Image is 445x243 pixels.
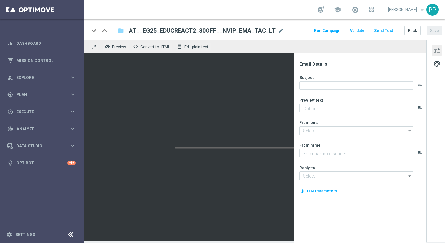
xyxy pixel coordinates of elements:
[433,47,440,55] span: tune
[407,172,413,180] i: arrow_drop_down
[16,52,76,69] a: Mission Control
[7,92,76,97] button: gps_fixed Plan keyboard_arrow_right
[103,43,129,51] button: remove_red_eye Preview
[299,188,338,195] button: my_location UTM Parameters
[7,75,70,81] div: Explore
[7,52,76,69] div: Mission Control
[117,25,125,36] button: folder
[299,61,426,67] div: Email Details
[6,232,12,238] i: settings
[350,28,364,33] span: Validate
[278,28,284,34] span: mode_edit
[7,75,76,80] button: person_search Explore keyboard_arrow_right
[7,109,70,115] div: Execute
[299,165,315,170] label: Reply-to
[112,45,126,49] span: Preview
[70,126,76,132] i: keyboard_arrow_right
[105,44,110,49] i: remove_red_eye
[299,171,413,180] input: Select
[129,27,276,34] span: AT__EG25_EDUCREACT2_30OFF__NVIP_EMA_TAC_LT
[16,110,70,114] span: Execute
[7,143,70,149] div: Data Studio
[7,58,76,63] button: Mission Control
[7,75,13,81] i: person_search
[313,26,341,35] button: Run Campaign
[417,105,422,110] button: playlist_add
[7,92,13,98] i: gps_fixed
[419,6,426,13] span: keyboard_arrow_down
[7,35,76,52] div: Dashboard
[70,92,76,98] i: keyboard_arrow_right
[16,93,70,97] span: Plan
[299,143,321,148] label: From name
[299,126,413,135] input: Select
[184,45,208,49] span: Edit plain text
[177,44,182,49] i: receipt
[334,6,341,13] span: school
[7,126,13,132] i: track_changes
[67,161,76,165] div: +10
[7,160,76,166] button: lightbulb Optibot +10
[16,144,70,148] span: Data Studio
[7,109,13,115] i: play_circle_outline
[7,126,70,132] div: Analyze
[175,43,211,51] button: receipt Edit plain text
[7,160,13,166] i: lightbulb
[16,127,70,131] span: Analyze
[426,4,439,16] div: PP
[407,127,413,135] i: arrow_drop_down
[417,150,422,155] button: playlist_add
[432,45,442,56] button: tune
[7,41,13,46] i: equalizer
[70,143,76,149] i: keyboard_arrow_right
[373,26,394,35] button: Send Test
[140,45,170,49] span: Convert to HTML
[70,74,76,81] i: keyboard_arrow_right
[432,58,442,69] button: palette
[16,76,70,80] span: Explore
[133,44,138,49] span: code
[7,92,70,98] div: Plan
[404,26,421,35] button: Back
[299,98,323,103] label: Preview text
[387,5,426,15] a: [PERSON_NAME]keyboard_arrow_down
[300,189,305,193] i: my_location
[70,109,76,115] i: keyboard_arrow_right
[427,26,442,35] button: Save
[7,109,76,114] button: play_circle_outline Execute keyboard_arrow_right
[7,41,76,46] button: equalizer Dashboard
[118,27,124,34] i: folder
[417,83,422,88] button: playlist_add
[305,189,337,193] span: UTM Parameters
[131,43,173,51] button: code Convert to HTML
[7,143,76,149] button: Data Studio keyboard_arrow_right
[7,154,76,171] div: Optibot
[299,120,320,125] label: From email
[16,35,76,52] a: Dashboard
[433,60,440,68] span: palette
[299,75,314,80] label: Subject
[16,154,67,171] a: Optibot
[7,126,76,131] button: track_changes Analyze keyboard_arrow_right
[15,233,35,237] a: Settings
[349,26,365,35] button: Validate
